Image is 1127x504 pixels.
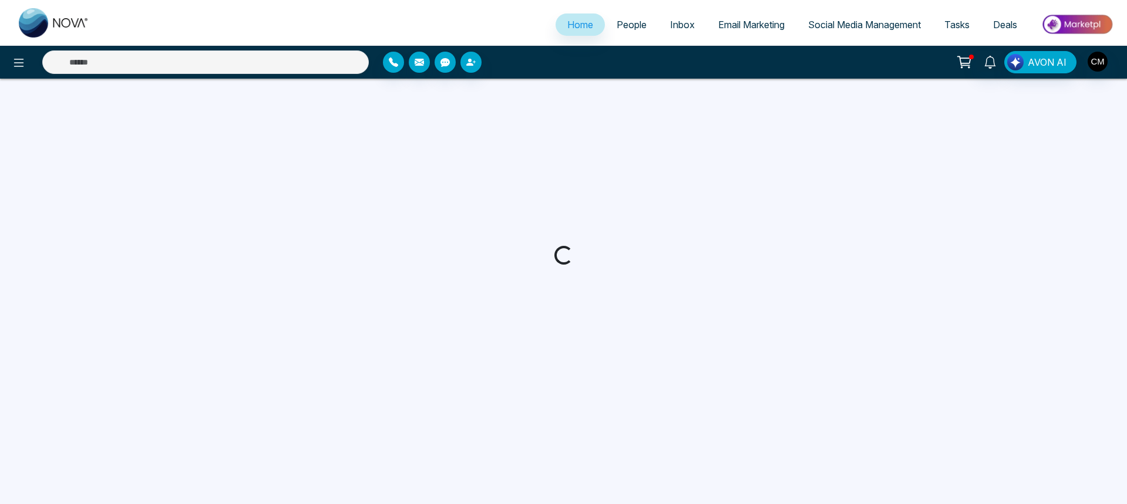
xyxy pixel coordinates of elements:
img: Lead Flow [1007,54,1024,70]
span: Deals [993,19,1017,31]
a: Inbox [658,13,707,36]
button: AVON AI [1004,51,1076,73]
a: Home [556,13,605,36]
span: Tasks [944,19,970,31]
span: Email Marketing [718,19,785,31]
img: Nova CRM Logo [19,8,89,38]
span: People [617,19,647,31]
a: Tasks [933,13,981,36]
img: Market-place.gif [1035,11,1120,38]
img: User Avatar [1088,52,1108,72]
span: Social Media Management [808,19,921,31]
span: Home [567,19,593,31]
a: Social Media Management [796,13,933,36]
a: Email Marketing [707,13,796,36]
span: Inbox [670,19,695,31]
a: People [605,13,658,36]
a: Deals [981,13,1029,36]
span: AVON AI [1028,55,1067,69]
